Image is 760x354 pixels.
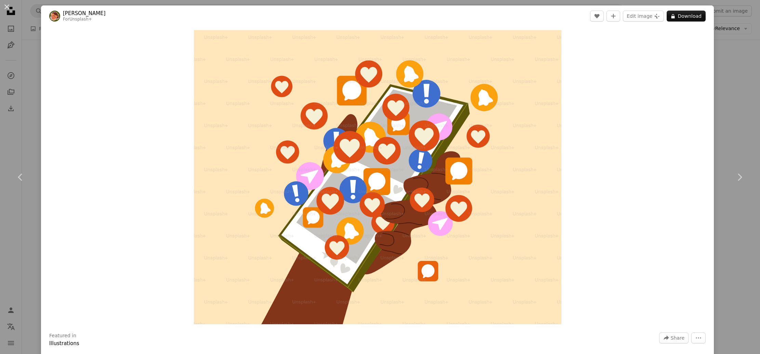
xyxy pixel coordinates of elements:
[659,332,689,343] button: Share this image
[63,10,106,17] a: [PERSON_NAME]
[69,17,92,22] a: Unsplash+
[194,30,561,324] button: Zoom in on this image
[691,332,706,343] button: More Actions
[606,11,620,22] button: Add to Collection
[49,340,79,346] a: Illustrations
[667,11,706,22] button: Download
[623,11,664,22] button: Edit image
[63,17,106,22] div: For
[671,333,684,343] span: Share
[49,332,76,339] h3: Featured in
[719,144,760,210] a: Next
[590,11,604,22] button: Like
[194,30,561,324] img: a hand holding a smart phone with hearts coming out of it
[49,11,60,22] img: Go to Mélanie Villette's profile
